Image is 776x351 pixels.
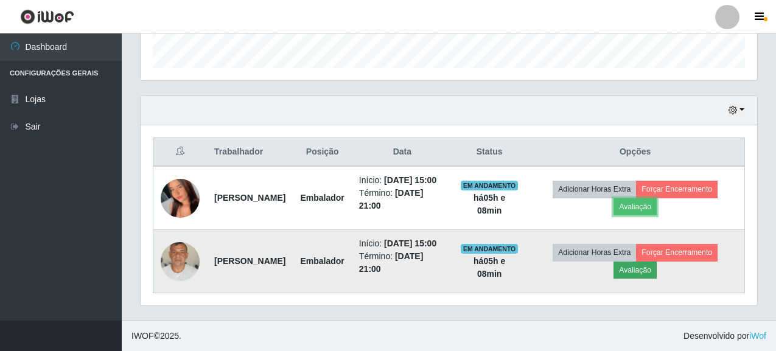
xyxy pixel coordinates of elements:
img: CoreUI Logo [20,9,74,24]
th: Trabalhador [207,138,293,167]
button: Forçar Encerramento [636,244,718,261]
button: Adicionar Horas Extra [553,244,636,261]
strong: Embalador [300,256,344,266]
button: Avaliação [613,262,657,279]
strong: Embalador [300,193,344,203]
img: 1756303335716.jpeg [161,155,200,242]
a: iWof [749,331,766,341]
li: Término: [359,187,446,212]
span: IWOF [131,331,154,341]
span: © 2025 . [131,330,181,342]
th: Data [352,138,453,167]
strong: há 05 h e 08 min [474,193,505,215]
button: Avaliação [613,198,657,215]
span: EM ANDAMENTO [461,181,519,190]
li: Término: [359,250,446,276]
th: Opções [526,138,744,167]
img: 1758116927262.jpeg [161,218,200,305]
li: Início: [359,237,446,250]
th: Posição [293,138,351,167]
strong: [PERSON_NAME] [214,256,285,266]
strong: há 05 h e 08 min [474,256,505,279]
span: EM ANDAMENTO [461,244,519,254]
strong: [PERSON_NAME] [214,193,285,203]
span: Desenvolvido por [683,330,766,342]
time: [DATE] 15:00 [384,238,436,248]
time: [DATE] 15:00 [384,175,436,185]
button: Adicionar Horas Extra [553,181,636,198]
li: Início: [359,174,446,187]
button: Forçar Encerramento [636,181,718,198]
th: Status [453,138,526,167]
